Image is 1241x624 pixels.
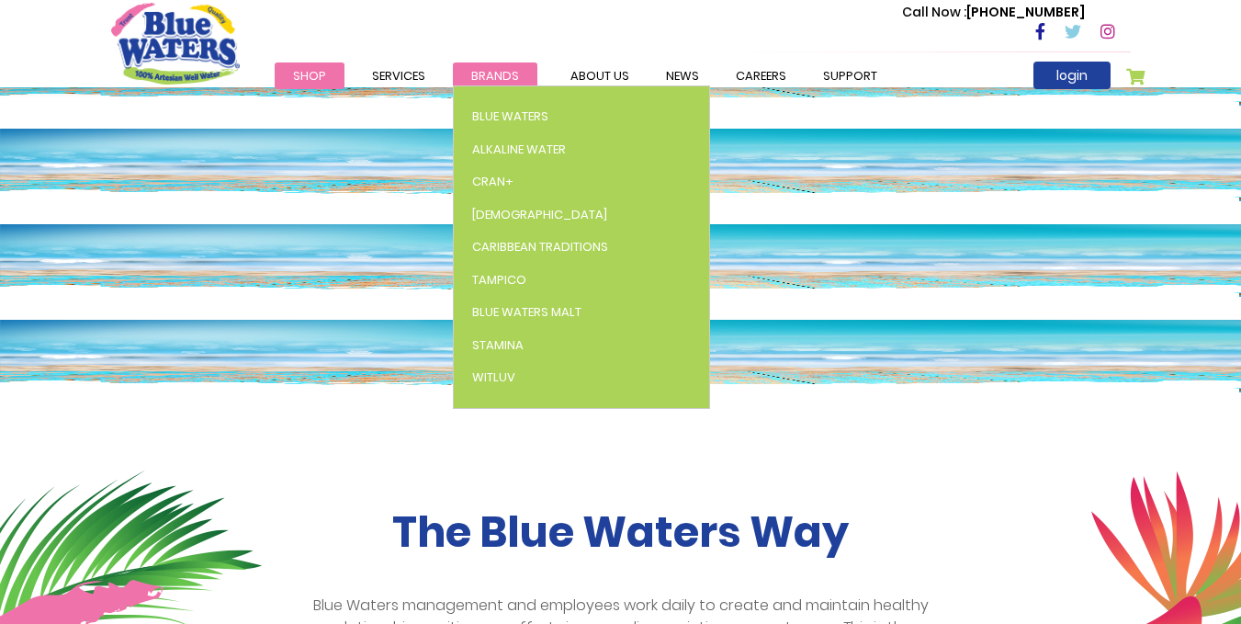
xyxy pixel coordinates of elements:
[472,108,548,125] span: Blue Waters
[111,3,240,84] a: store logo
[805,62,896,89] a: support
[472,369,515,386] span: WitLuv
[902,3,1085,22] p: [PHONE_NUMBER]
[111,507,1131,558] h2: The Blue Waters Way
[293,67,326,85] span: Shop
[471,67,519,85] span: Brands
[648,62,717,89] a: News
[472,173,513,190] span: Cran+
[717,62,805,89] a: careers
[472,238,608,255] span: Caribbean Traditions
[472,271,526,289] span: Tampico
[1033,62,1111,89] a: login
[902,3,966,21] span: Call Now :
[472,141,566,158] span: Alkaline Water
[552,62,648,89] a: about us
[472,336,524,354] span: Stamina
[372,67,425,85] span: Services
[472,206,607,223] span: [DEMOGRAPHIC_DATA]
[472,303,581,321] span: Blue Waters Malt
